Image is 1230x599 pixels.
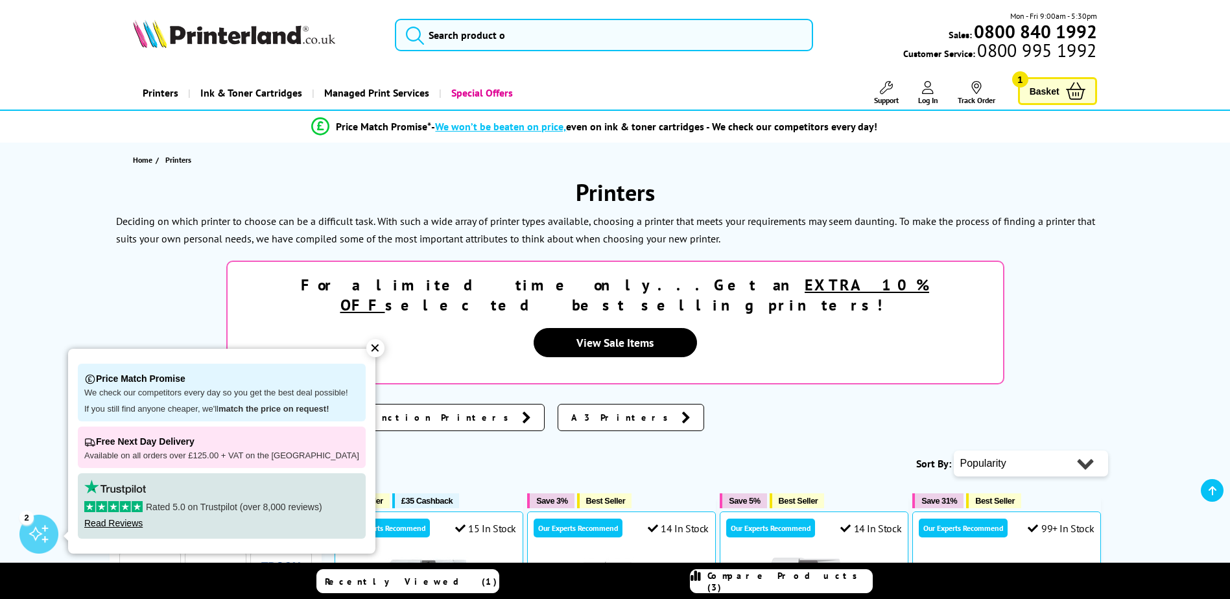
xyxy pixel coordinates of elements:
[1012,71,1028,88] span: 1
[84,518,143,528] a: Read Reviews
[84,370,359,388] p: Price Match Promise
[395,19,813,51] input: Search product o
[84,501,143,512] img: stars-5.svg
[534,519,622,537] div: Our Experts Recommend
[903,44,1096,60] span: Customer Service:
[435,120,566,133] span: We won’t be beaten on price,
[392,493,459,508] button: £35 Cashback
[536,496,567,506] span: Save 3%
[84,501,359,513] p: Rated 5.0 on Trustpilot (over 8,000 reviews)
[312,411,515,424] span: Multifunction Printers
[336,120,431,133] span: Price Match Promise*
[707,570,872,593] span: Compare Products (3)
[116,215,897,228] p: Deciding on which printer to choose can be a difficult task. With such a wide array of printer ty...
[110,177,1121,207] h1: Printers
[577,493,632,508] button: Best Seller
[874,81,899,105] a: Support
[974,19,1097,43] b: 0800 840 1992
[586,496,626,506] span: Best Seller
[690,569,873,593] a: Compare Products (3)
[726,519,815,537] div: Our Experts Recommend
[19,510,34,524] div: 2
[84,388,359,399] p: We check our competitors every day so you get the best deal possible!
[921,496,957,506] span: Save 31%
[133,76,188,110] a: Printers
[918,95,938,105] span: Log In
[975,496,1015,506] span: Best Seller
[648,522,709,535] div: 14 In Stock
[720,493,766,508] button: Save 5%
[366,339,384,357] div: ✕
[84,451,359,462] p: Available on all orders over £125.00 + VAT on the [GEOGRAPHIC_DATA]
[84,433,359,451] p: Free Next Day Delivery
[84,480,146,495] img: trustpilot rating
[84,404,359,415] p: If you still find anyone cheaper, we'll
[431,120,877,133] div: - even on ink & toner cartridges - We check our competitors every day!
[312,76,439,110] a: Managed Print Services
[729,496,760,506] span: Save 5%
[103,115,1087,138] li: modal_Promise
[958,81,995,105] a: Track Order
[972,25,1097,38] a: 0800 840 1992
[133,153,156,167] a: Home
[316,569,499,593] a: Recently Viewed (1)
[916,457,951,470] span: Sort By:
[341,519,430,537] div: Our Experts Recommend
[219,404,329,414] strong: match the price on request!
[527,493,574,508] button: Save 3%
[133,19,335,48] img: Printerland Logo
[455,522,516,535] div: 15 In Stock
[571,411,675,424] span: A3 Printers
[840,522,901,535] div: 14 In Stock
[770,493,825,508] button: Best Seller
[949,29,972,41] span: Sales:
[130,559,169,575] a: Xerox
[196,562,235,572] img: Kyocera
[340,275,930,315] u: EXTRA 10% OFF
[558,404,704,431] a: A3 Printers
[534,328,697,357] a: View Sale Items
[133,19,379,51] a: Printerland Logo
[779,496,818,506] span: Best Seller
[1028,522,1094,535] div: 99+ In Stock
[874,95,899,105] span: Support
[298,404,545,431] a: Multifunction Printers
[401,496,453,506] span: £35 Cashback
[1010,10,1097,22] span: Mon - Fri 9:00am - 5:30pm
[439,76,523,110] a: Special Offers
[165,155,191,165] span: Printers
[912,493,964,508] button: Save 31%
[116,215,1095,245] p: To make the process of finding a printer that suits your own personal needs, we have compiled som...
[196,559,235,575] a: Kyocera
[325,576,497,587] span: Recently Viewed (1)
[301,275,929,315] strong: For a limited time only...Get an selected best selling printers!
[1018,77,1097,105] a: Basket 1
[261,559,300,575] a: Epson
[966,493,1021,508] button: Best Seller
[344,496,383,506] span: Best Seller
[1030,82,1059,100] span: Basket
[188,76,312,110] a: Ink & Toner Cartridges
[919,519,1008,537] div: Our Experts Recommend
[200,76,302,110] span: Ink & Toner Cartridges
[918,81,938,105] a: Log In
[975,44,1096,56] span: 0800 995 1992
